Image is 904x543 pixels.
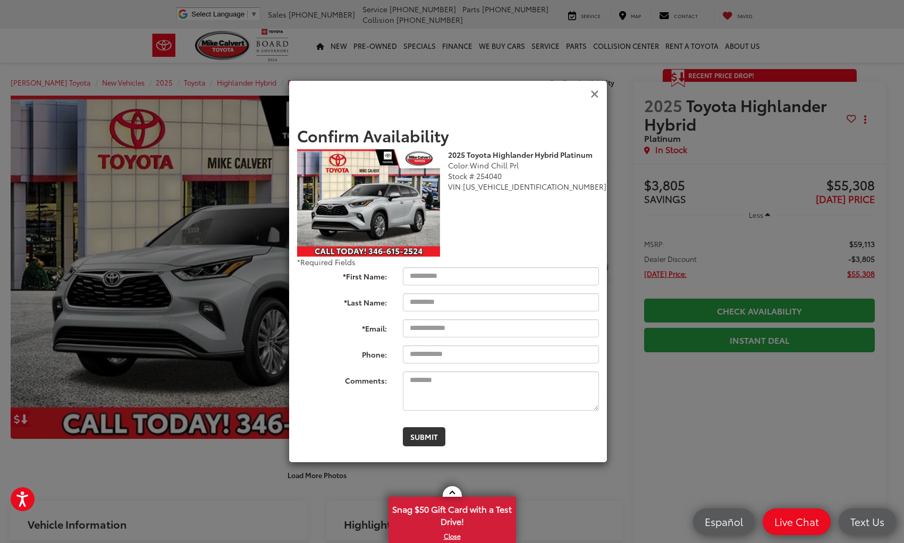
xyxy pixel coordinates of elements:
a: Text Us [839,508,896,535]
span: Color: [448,160,470,171]
img: 2025 Toyota Highlander Hybrid Platinum [297,149,440,257]
span: 254040 [476,171,502,181]
label: Phone: [289,345,395,360]
span: *Required Fields [297,257,356,267]
a: Español [693,508,755,535]
span: Live Chat [769,515,824,528]
span: Text Us [845,515,890,528]
span: Español [699,515,748,528]
label: Comments: [289,371,395,386]
button: Close [590,88,599,100]
label: *Email: [289,319,395,334]
h2: Confirm Availability [297,126,599,144]
label: *First Name: [289,267,395,282]
button: Submit [403,427,445,446]
span: VIN: [448,181,463,192]
span: Snag $50 Gift Card with a Test Drive! [390,498,515,530]
a: Live Chat [763,508,831,535]
span: Stock #: [448,171,476,181]
label: *Last Name: [289,293,395,308]
span: [US_VEHICLE_IDENTIFICATION_NUMBER] [463,181,606,192]
span: Wind Chill Prl [470,160,519,171]
b: 2025 Toyota Highlander Hybrid Platinum [448,149,593,160]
